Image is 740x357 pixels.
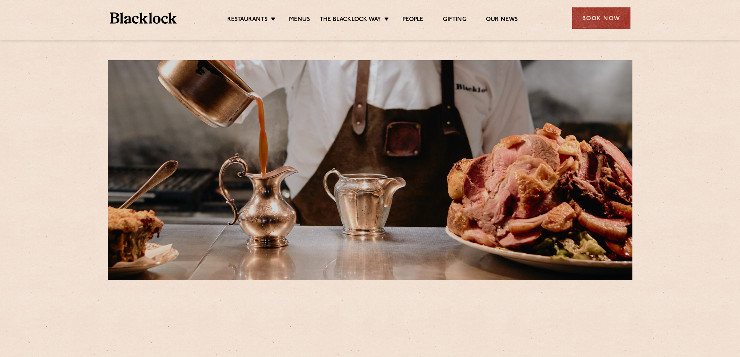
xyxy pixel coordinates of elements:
a: People [402,16,423,24]
a: Restaurants [227,16,268,24]
a: Our News [486,16,518,24]
div: Book Now [572,7,630,29]
a: Menus [289,16,310,24]
a: The Blacklock Way [320,16,381,24]
img: BL_Textured_Logo-footer-cropped.svg [110,12,177,24]
a: Gifting [443,16,466,24]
